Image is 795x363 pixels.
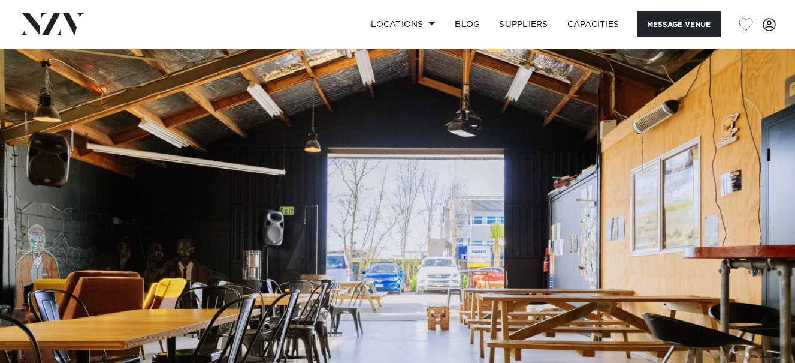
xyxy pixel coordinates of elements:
[19,13,84,35] img: nzv-logo.png
[558,11,629,37] a: Capacities
[361,11,445,37] a: Locations
[637,11,721,37] button: Message Venue
[445,11,489,37] a: BLOG
[489,11,557,37] a: SUPPLIERS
